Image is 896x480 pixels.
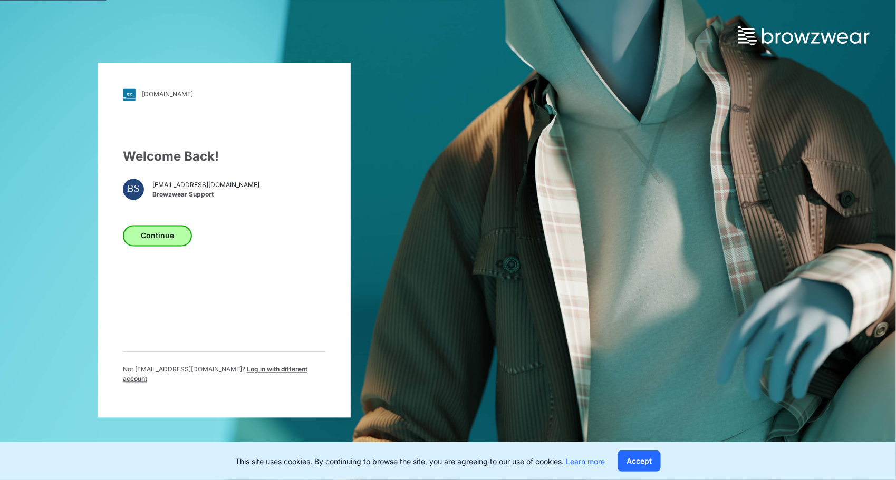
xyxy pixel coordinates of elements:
[123,147,325,166] div: Welcome Back!
[152,190,259,200] span: Browzwear Support
[235,456,605,467] p: This site uses cookies. By continuing to browse the site, you are agreeing to our use of cookies.
[566,457,605,466] a: Learn more
[123,88,136,101] img: svg+xml;base64,PHN2ZyB3aWR0aD0iMjgiIGhlaWdodD0iMjgiIHZpZXdCb3g9IjAgMCAyOCAyOCIgZmlsbD0ibm9uZSIgeG...
[738,26,870,45] img: browzwear-logo.73288ffb.svg
[123,179,144,200] div: BS
[142,91,193,99] div: [DOMAIN_NAME]
[618,450,661,472] button: Accept
[123,365,325,384] p: Not [EMAIL_ADDRESS][DOMAIN_NAME] ?
[152,181,259,190] span: [EMAIL_ADDRESS][DOMAIN_NAME]
[123,225,192,246] button: Continue
[123,88,325,101] a: [DOMAIN_NAME]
